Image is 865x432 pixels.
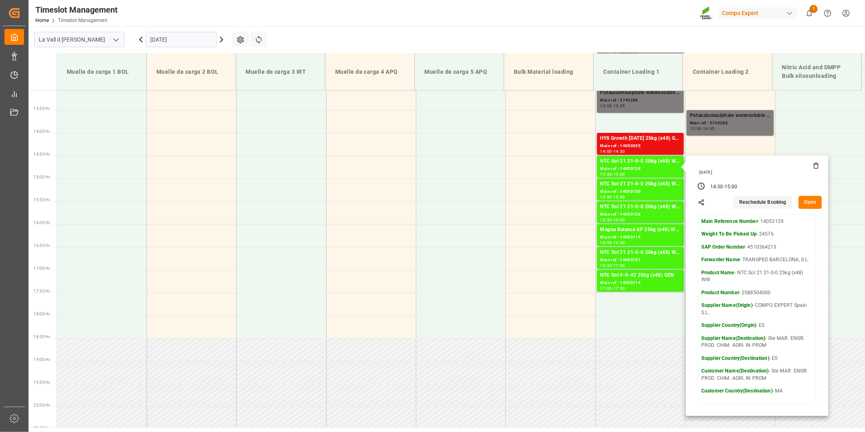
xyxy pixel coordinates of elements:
p: - 2588504000 [701,289,813,297]
div: Main ref : 14053129 [600,165,681,172]
strong: SAP Order Number [701,244,745,250]
div: NTC Sol 21 21-0-0 25kg (x48) WW [600,180,681,188]
div: 15:00 [724,183,738,191]
div: Main ref : 5745288 [690,120,770,127]
div: 14:00 [600,150,612,153]
span: 20:00 Hr [33,403,50,408]
div: 15:30 [600,218,612,222]
div: 13:35 [613,104,625,108]
button: Compo Expert [719,5,800,21]
img: Screenshot%202023-09-29%20at%2010.02.21.png_1712312052.png [700,6,713,20]
div: Muelle de carga 5 APQ [422,64,498,79]
div: [DATE] [696,170,819,175]
p: - MA [701,388,813,395]
span: 17:00 Hr [33,266,50,271]
div: HYS Growth [DATE] 25kg (x48) GEN [600,134,681,143]
strong: Supplier Country(Origin) [701,322,756,328]
div: NTC Sol 21 21-0-0 25kg (x48) WW [600,203,681,211]
div: Main ref : 14053114 [600,280,681,287]
button: Reschedule Booking [733,196,792,209]
div: - [612,172,613,176]
div: 16:00 [613,218,625,222]
button: open menu [110,33,122,46]
button: Open [799,196,822,209]
strong: Supplier Name(Origin) [701,302,753,308]
div: Muelle de carga 4 APQ [332,64,408,79]
button: Help Center [819,4,837,22]
p: - TRANSPED BARCELONA, S.L. [701,256,813,264]
div: - [612,150,613,153]
span: 19:30 Hr [33,380,50,385]
p: - COMPO EXPERT Spain S.L. [701,302,813,316]
span: 15:30 Hr [33,198,50,202]
div: 14:30 [600,172,612,176]
div: Compo Expert [719,7,797,19]
strong: Customer Name(Destination) [701,368,768,374]
input: Type to search/select [34,32,125,47]
p: - 14053129 [701,218,813,225]
div: 15:30 [613,195,625,199]
p: - Ste MAR. ENGR. PROD. CHIM. AGRI. IN PROM [701,368,813,382]
div: 14:30 [613,150,625,153]
div: Potassiumsulphate watersoluble (SOP) [690,112,770,120]
div: - [612,241,613,245]
a: Home [35,18,49,23]
span: 15:00 Hr [33,175,50,179]
div: 16:00 [600,241,612,245]
div: Nitric Acid and DMPP Bulk silosunloading [779,60,855,84]
strong: Customer Country(Destination) [701,388,773,394]
div: NTC Sol 21 21-0-0 25kg (x48) WW [600,249,681,257]
strong: Supplier Name(Destination) [701,335,765,341]
div: - [612,218,613,222]
p: - 24576 [701,231,813,238]
div: Bulk Material loading [511,64,587,79]
div: 14:05 [703,127,715,130]
div: Container Loading 1 [600,64,676,79]
div: Muelle de carga 3 IRT [243,64,319,79]
div: 17:30 [613,287,625,290]
div: - [702,127,703,130]
div: 13:30 [690,127,702,130]
div: Muelle de carga 1 BOL [64,64,140,79]
span: 19:00 Hr [33,357,50,362]
strong: Product Number [701,290,739,295]
span: 14:30 Hr [33,152,50,156]
div: NTC Sol 9-0-43 25kg (x48) GEN [600,271,681,280]
span: 16:30 Hr [33,243,50,248]
div: Container Loading 2 [689,64,766,79]
span: 13:30 Hr [33,106,50,111]
div: - [612,195,613,199]
div: Muelle de carga 2 BOL [153,64,229,79]
div: 17:00 [613,264,625,267]
p: - NTC Sol 21 21-0-0 25kg (x48) WW [701,269,813,284]
div: Magna Balance SP 25kg (x48) WW;Magna Rhizo SP 25kg (x48) WW;NTC Sol 9-0-43 25kg (x48) GEN [600,226,681,234]
div: Main ref : 14053128 [600,211,681,218]
span: 16:00 Hr [33,220,50,225]
div: 16:30 [613,241,625,245]
div: Main ref : 14053115 [600,234,681,241]
strong: Supplier Country(Destination) [701,355,769,361]
div: Potassiumsulphate watersoluble (SOP) [600,89,681,97]
span: 18:30 Hr [33,335,50,339]
div: Timeslot Management [35,4,118,16]
span: 18:00 Hr [33,312,50,316]
div: Main ref : 14053127 [600,257,681,264]
div: - [723,183,724,191]
div: 17:00 [600,287,612,290]
span: 1 [810,5,818,13]
p: - Ste MAR. ENGR. PROD. CHIM. AGRI. IN PROM [701,335,813,349]
div: 15:00 [613,172,625,176]
strong: Product Name [701,270,735,276]
span: 17:30 Hr [33,289,50,293]
div: Main ref : 5745288 [600,97,681,104]
strong: Forwarder Name [701,257,740,262]
p: - 4510364213 [701,244,813,251]
div: - [612,264,613,267]
div: NTC Sol 21 21-0-0 25kg (x48) WW [600,157,681,165]
span: 14:00 Hr [33,129,50,134]
p: - ES [701,355,813,362]
div: Main ref : 14053130 [600,188,681,195]
button: show 1 new notifications [800,4,819,22]
strong: Weight To Be Picked Up [701,231,757,237]
p: - ES [701,322,813,329]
